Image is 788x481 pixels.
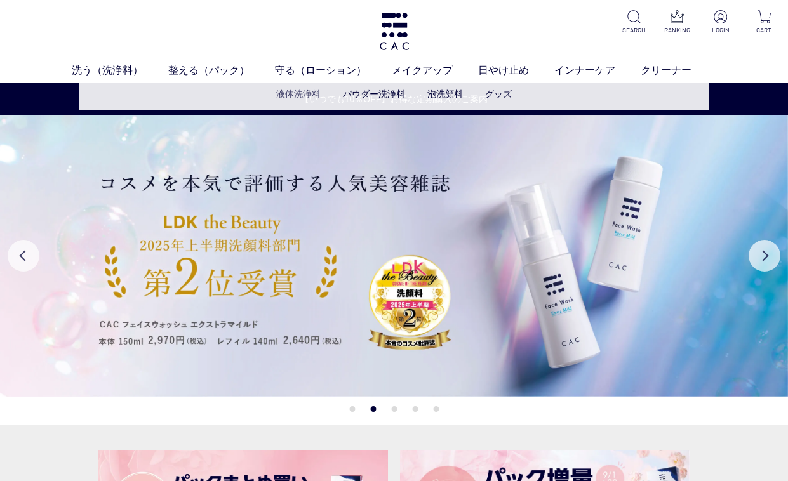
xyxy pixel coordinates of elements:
a: 整える（パック） [168,63,275,78]
p: CART [750,25,778,35]
p: LOGIN [707,25,735,35]
a: 洗う（洗浄料） [72,63,168,78]
a: CART [750,10,778,35]
a: メイクアップ [392,63,478,78]
p: SEARCH [620,25,648,35]
button: 3 of 5 [391,406,397,412]
a: クリーナー [641,63,717,78]
img: logo [378,13,411,50]
p: RANKING [664,25,691,35]
a: 日やけ止め [478,63,554,78]
a: 守る（ローション） [275,63,392,78]
a: LOGIN [707,10,735,35]
button: 2 of 5 [370,406,376,412]
button: 1 of 5 [349,406,355,412]
a: 【いつでも10％OFF】お得な定期購入のご案内 [1,93,787,106]
a: SEARCH [620,10,648,35]
a: RANKING [664,10,691,35]
button: 5 of 5 [433,406,439,412]
a: パウダー洗浄料 [343,89,405,99]
button: Previous [8,240,39,272]
a: インナーケア [554,63,641,78]
a: 泡洗顔料 [427,89,463,99]
button: 4 of 5 [412,406,418,412]
button: Next [749,240,780,272]
a: 液体洗浄料 [276,89,321,99]
a: グッズ [485,89,512,99]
